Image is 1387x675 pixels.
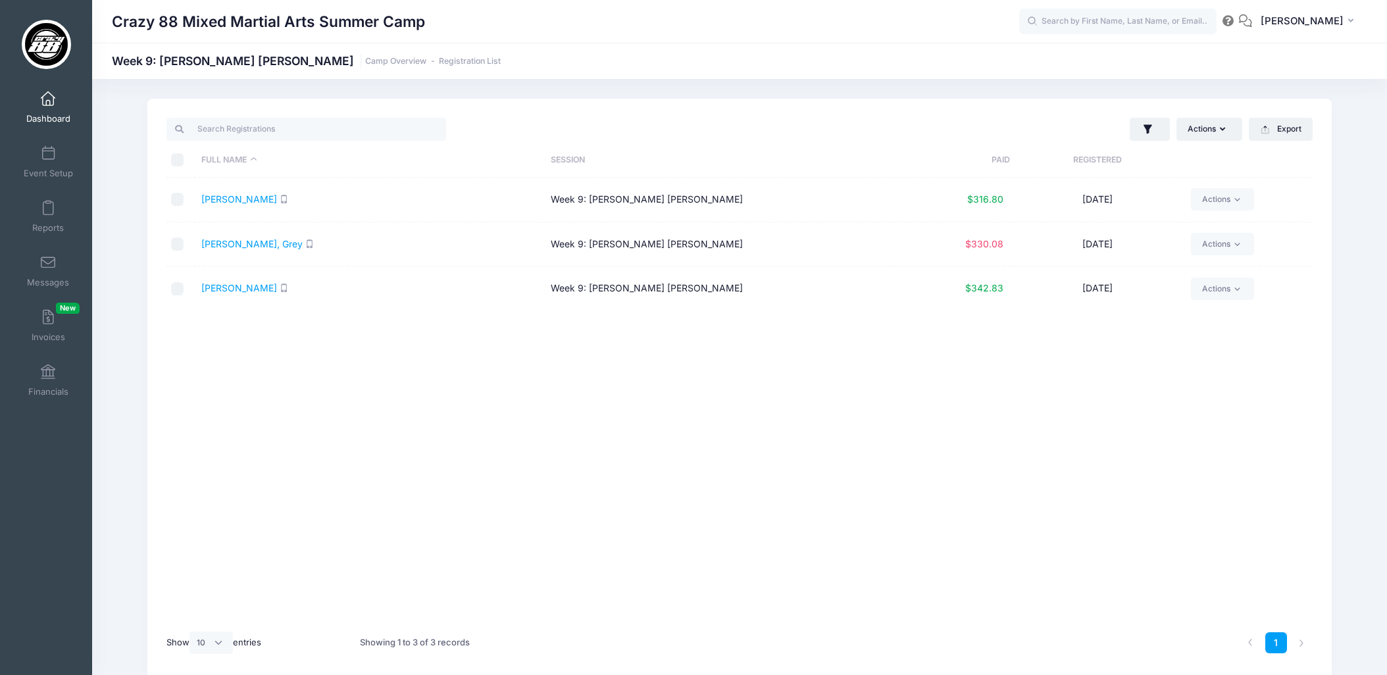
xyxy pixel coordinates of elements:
[27,277,69,288] span: Messages
[17,139,80,185] a: Event Setup
[112,7,425,37] h1: Crazy 88 Mixed Martial Arts Summer Camp
[28,386,68,397] span: Financials
[1265,632,1287,654] a: 1
[17,303,80,349] a: InvoicesNew
[195,143,544,178] th: Full Name: activate to sort column descending
[24,168,73,179] span: Event Setup
[1019,9,1217,35] input: Search by First Name, Last Name, or Email...
[189,632,233,654] select: Showentries
[17,84,80,130] a: Dashboard
[439,57,501,66] a: Registration List
[1010,266,1184,311] td: [DATE]
[112,54,501,68] h1: Week 9: [PERSON_NAME] [PERSON_NAME]
[56,303,80,314] span: New
[360,628,470,658] div: Showing 1 to 3 of 3 records
[280,195,288,203] i: SMS enabled
[201,193,277,205] a: [PERSON_NAME]
[544,143,894,178] th: Session: activate to sort column ascending
[967,193,1003,205] span: $316.80
[280,284,288,292] i: SMS enabled
[32,332,65,343] span: Invoices
[22,20,71,69] img: Crazy 88 Mixed Martial Arts Summer Camp
[1191,278,1253,300] a: Actions
[1010,222,1184,267] td: [DATE]
[17,248,80,294] a: Messages
[544,222,894,267] td: Week 9: [PERSON_NAME] [PERSON_NAME]
[32,222,64,234] span: Reports
[1010,178,1184,222] td: [DATE]
[894,143,1010,178] th: Paid: activate to sort column ascending
[965,238,1003,249] span: $330.08
[305,239,314,248] i: SMS enabled
[166,632,261,654] label: Show entries
[17,357,80,403] a: Financials
[201,238,303,249] a: [PERSON_NAME], Grey
[1261,14,1344,28] span: [PERSON_NAME]
[544,178,894,222] td: Week 9: [PERSON_NAME] [PERSON_NAME]
[166,118,446,140] input: Search Registrations
[365,57,426,66] a: Camp Overview
[1010,143,1184,178] th: Registered: activate to sort column ascending
[201,282,277,293] a: [PERSON_NAME]
[26,113,70,124] span: Dashboard
[965,282,1003,293] span: $342.83
[544,266,894,311] td: Week 9: [PERSON_NAME] [PERSON_NAME]
[1249,118,1313,140] button: Export
[17,193,80,239] a: Reports
[1176,118,1242,140] button: Actions
[1191,188,1253,211] a: Actions
[1191,233,1253,255] a: Actions
[1252,7,1367,37] button: [PERSON_NAME]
